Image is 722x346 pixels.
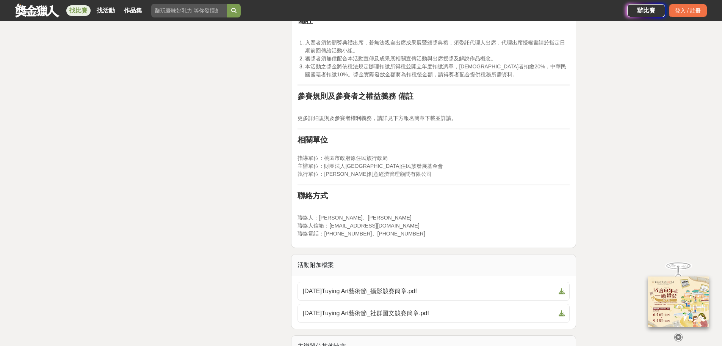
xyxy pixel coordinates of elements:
a: [DATE]Tuying Art藝術節_社群圖文競賽簡章.pdf [298,304,570,323]
span: 本活動之獎金將依稅法規定辦理扣繳所得稅並開立年度扣繳憑單，[DEMOGRAPHIC_DATA]者扣繳20%，中華民國國籍者扣繳10%。獎金實際發放金額將為扣稅後金額，請得獎者配合提供稅務所需資料。 [305,63,566,77]
a: 找活動 [94,5,118,16]
span: 獲獎者須無償配合本活動宣傳及成果展相關宣傳活動與出席授獎及解說作品概念。 [305,55,496,62]
a: 辦比賽 [627,4,665,17]
span: 執行單位：[PERSON_NAME]創意經濟管理顧問有限公司 [298,171,431,177]
strong: 參賽規則及參賽者之權益義務 備註 [298,92,413,100]
input: 翻玩臺味好乳力 等你發揮創意！ [151,4,227,17]
span: 聯絡人：[PERSON_NAME]、[PERSON_NAME] [298,215,411,221]
span: 聯絡電話：[PHONE_NUMBER]、[PHONE_NUMBER] [298,231,425,237]
strong: 聯絡方式 [298,191,328,200]
strong: 相關單位 [298,136,328,144]
span: [DATE]Tuying Art藝術節_攝影競賽簡章.pdf [302,287,556,296]
img: 968ab78a-c8e5-4181-8f9d-94c24feca916.png [648,276,709,327]
div: 登入 / 註冊 [669,4,707,17]
a: [DATE]Tuying Art藝術節_攝影競賽簡章.pdf [298,282,570,301]
span: [DATE]Tuying Art藝術節_社群圖文競賽簡章.pdf [302,309,556,318]
span: 主辦單位：財團法人[GEOGRAPHIC_DATA]住民族發展基金會 [298,163,443,169]
a: 找比賽 [66,5,91,16]
div: 活動附加檔案 [291,254,576,276]
a: 作品集 [121,5,145,16]
span: 入圍者須於頒獎典禮出席，若無法親自出席成果展暨頒獎典禮，須委託代理人出席，代理出席授權書請於指定日期前回傳給活動小組。 [305,39,565,54]
span: 聯絡人信箱：[EMAIL_ADDRESS][DOMAIN_NAME] [298,223,419,229]
span: 更多詳細規則及參賽者權利義務，請詳見下方報名簡章下載並詳讀。 [298,115,457,121]
span: 指導單位：桃園市政府原住民族行政局 [298,155,388,161]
